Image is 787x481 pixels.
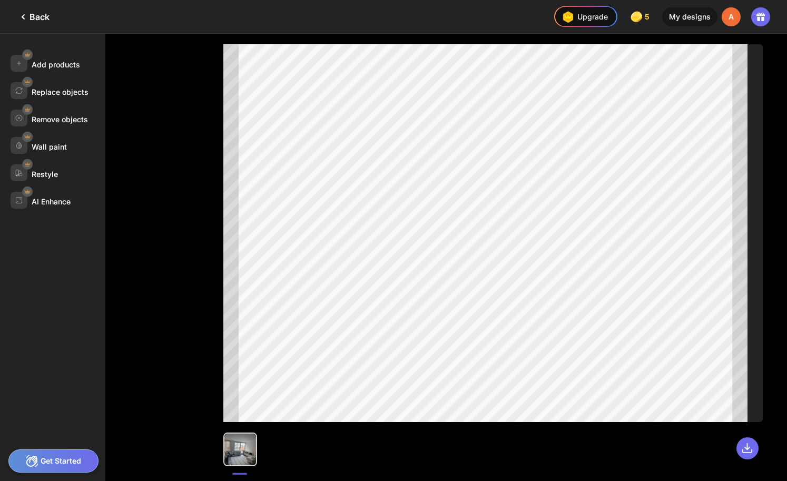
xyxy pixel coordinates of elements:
div: My designs [662,7,717,26]
span: 5 [645,13,652,21]
div: Restyle [32,170,58,179]
div: AI Enhance [32,197,71,206]
div: Remove objects [32,115,88,124]
img: upgrade-nav-btn-icon.gif [559,8,576,25]
div: Wall paint [32,142,67,151]
div: Upgrade [559,8,608,25]
div: Replace objects [32,87,88,96]
div: Add products [32,60,80,69]
div: Back [17,11,50,23]
div: Get Started [8,449,99,473]
div: A [722,7,741,26]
